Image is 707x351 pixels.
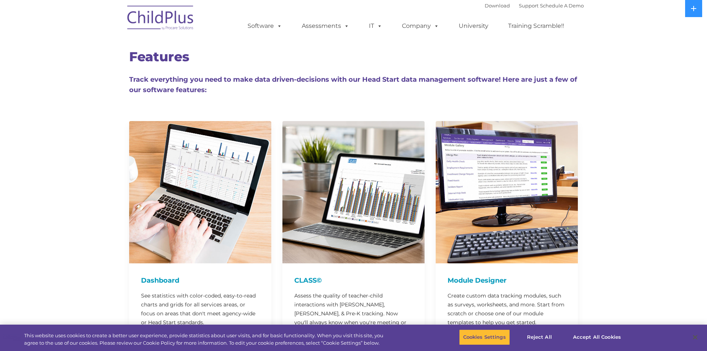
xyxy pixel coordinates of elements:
[141,275,259,286] h4: Dashboard
[24,332,389,347] div: This website uses cookies to create a better user experience, provide statistics about user visit...
[459,329,510,345] button: Cookies Settings
[124,0,198,38] img: ChildPlus by Procare Solutions
[448,291,566,327] p: Create custom data tracking modules, such as surveys, worksheets, and more. Start from scratch or...
[129,49,189,65] span: Features
[294,291,413,336] p: Assess the quality of teacher-child interactions with [PERSON_NAME], [PERSON_NAME], & Pre-K track...
[516,329,563,345] button: Reject All
[540,3,584,9] a: Schedule A Demo
[361,19,390,33] a: IT
[485,3,510,9] a: Download
[501,19,572,33] a: Training Scramble!!
[240,19,289,33] a: Software
[294,19,357,33] a: Assessments
[569,329,625,345] button: Accept All Cookies
[485,3,584,9] font: |
[294,275,413,286] h4: CLASS©
[141,291,259,327] p: See statistics with color-coded, easy-to-read charts and grids for all services areas, or focus o...
[519,3,539,9] a: Support
[687,329,703,345] button: Close
[448,275,566,286] h4: Module Designer
[282,121,425,263] img: CLASS-750
[395,19,446,33] a: Company
[129,121,271,263] img: Dash
[129,75,577,94] span: Track everything you need to make data driven-decisions with our Head Start data management softw...
[436,121,578,263] img: ModuleDesigner750
[451,19,496,33] a: University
